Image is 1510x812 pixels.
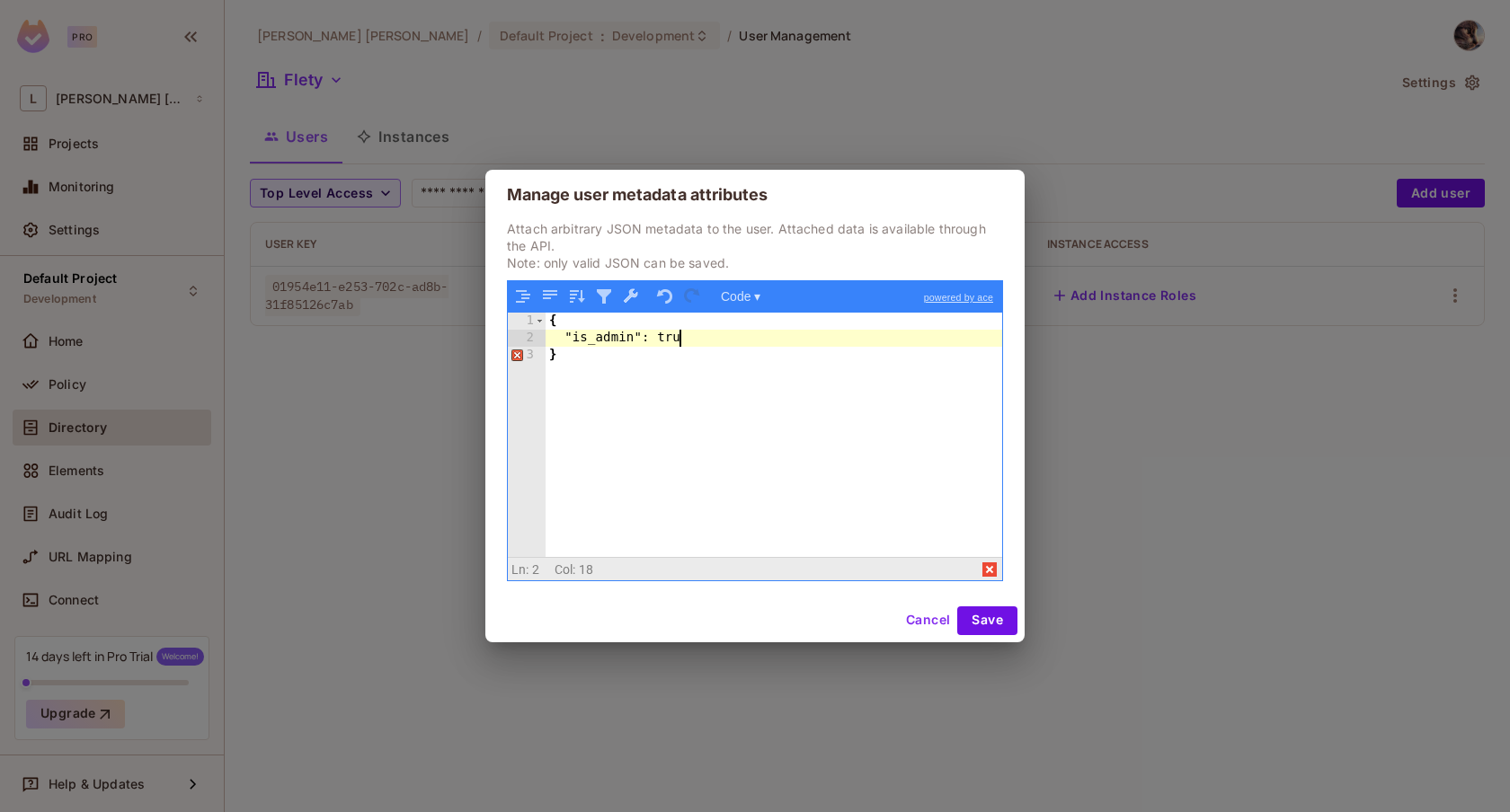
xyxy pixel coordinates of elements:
span: parse error on line 2 [980,559,1001,580]
p: Attach arbitrary JSON metadata to the user. Attached data is available through the API. Note: onl... [507,220,1003,271]
button: Format JSON data, with proper indentation and line feeds (Ctrl+I) [511,285,535,308]
button: Sort contents [565,285,589,308]
div: 1 [508,313,546,330]
div: 2 [508,330,546,347]
h2: Manage user metadata attributes [485,170,1025,220]
span: 2 [532,562,539,577]
button: Compact JSON data, remove all whitespaces (Ctrl+Shift+I) [538,285,562,308]
button: Code ▾ [715,285,767,308]
span: Col: [555,562,576,577]
button: Filter, sort, or transform contents [592,285,616,308]
button: Undo last action (Ctrl+Z) [653,285,677,308]
button: Cancel [899,606,957,635]
button: Redo (Ctrl+Shift+Z) [680,285,704,308]
button: Save [957,606,1017,635]
span: Ln: [511,562,528,577]
a: powered by ace [915,281,1002,313]
button: Repair JSON: fix quotes and escape characters, remove comments and JSONP notation, turn JavaScrip... [619,285,643,308]
span: 18 [579,562,593,577]
div: 3 [508,347,546,364]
